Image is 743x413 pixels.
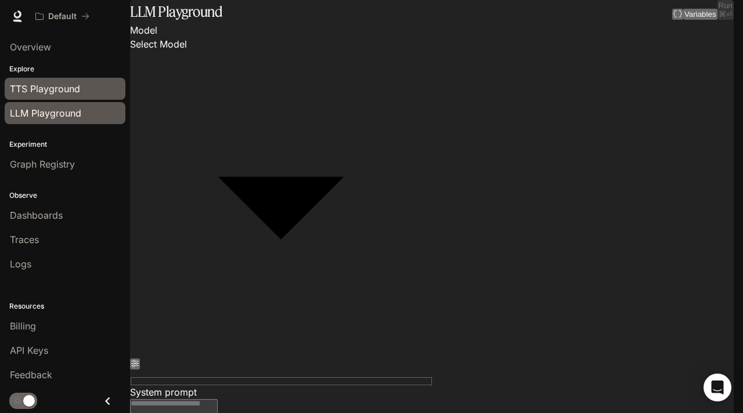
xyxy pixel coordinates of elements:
[30,5,95,28] button: All workspaces
[130,37,432,51] div: Select Model
[48,12,77,21] p: Default
[130,23,432,37] p: Model
[683,9,717,20] button: Variables
[719,10,733,19] p: ⌘⏎
[130,385,432,399] p: System prompt
[130,38,187,50] span: Select Model
[704,374,731,401] div: Open Intercom Messenger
